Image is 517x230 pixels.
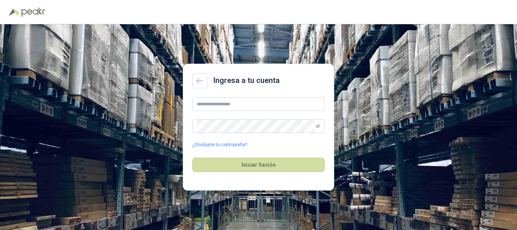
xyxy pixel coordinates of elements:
button: Iniciar Sesión [192,158,325,172]
img: Logo [9,8,20,16]
a: ¿Olvidaste tu contraseña? [192,141,247,149]
h2: Ingresa a tu cuenta [213,75,280,86]
span: eye-invisible [316,124,320,128]
img: Peakr [21,8,45,17]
